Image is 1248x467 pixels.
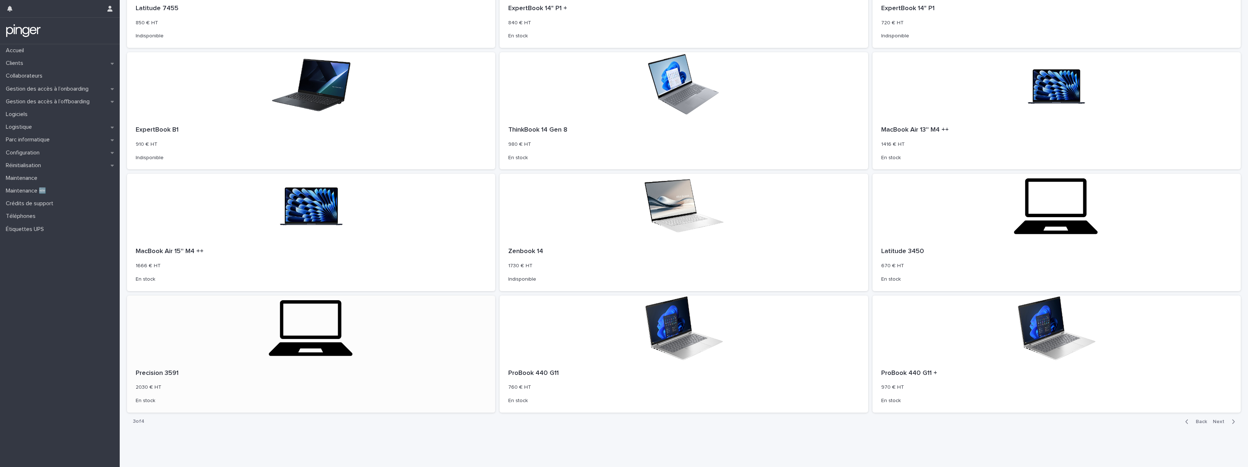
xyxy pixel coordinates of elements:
[873,52,1241,169] a: MacBook Air 13'' M4 ++1416 € HTEn stock
[136,263,487,269] p: 1666 € HT
[136,155,487,161] p: Indisponible
[881,141,1232,148] p: 1416 € HT
[3,136,56,143] p: Parc informatique
[881,263,1232,269] p: 670 € HT
[3,98,95,105] p: Gestion des accès à l’offboarding
[3,60,29,67] p: Clients
[3,175,43,182] p: Maintenance
[136,20,487,26] p: 850 € HT
[881,5,1232,13] p: ExpertBook 14" P1
[500,296,868,413] a: ProBook 440 G11760 € HTEn stock
[508,155,859,161] p: En stock
[136,398,487,404] p: En stock
[3,73,48,79] p: Collaborateurs
[3,149,45,156] p: Configuration
[508,126,859,134] p: ThinkBook 14 Gen 8
[881,248,1232,256] p: Latitude 3450
[127,413,150,430] p: 3 of 4
[508,20,859,26] p: 840 € HT
[136,5,487,13] p: Latitude 7455
[508,5,859,13] p: ExpertBook 14" P1 +
[508,384,859,390] p: 760 € HT
[508,248,859,256] p: Zenbook 14
[873,174,1241,291] a: Latitude 3450670 € HTEn stock
[508,276,859,282] p: Indisponible
[508,33,859,39] p: En stock
[136,126,487,134] p: ExpertBook B1
[136,33,487,39] p: Indisponible
[3,187,52,194] p: Maintenance 🆕
[881,126,1232,134] p: MacBook Air 13'' M4 ++
[6,24,41,38] img: mTgBEunGTSyRkCgitkcU
[136,141,487,148] p: 910 € HT
[3,162,47,169] p: Réinitialisation
[127,52,495,169] a: ExpertBook B1910 € HTIndisponible
[136,276,487,282] p: En stock
[127,296,495,413] a: Precision 35912030 € HTEn stock
[881,155,1232,161] p: En stock
[127,174,495,291] a: MacBook Air 15'' M4 ++1666 € HTEn stock
[3,124,38,131] p: Logistique
[1210,418,1241,425] button: Next
[881,398,1232,404] p: En stock
[508,141,859,148] p: 980 € HT
[508,398,859,404] p: En stock
[3,200,59,207] p: Crédits de support
[500,52,868,169] a: ThinkBook 14 Gen 8980 € HTEn stock
[1179,418,1210,425] button: Back
[3,111,33,118] p: Logiciels
[3,47,30,54] p: Accueil
[3,226,50,233] p: Étiquettes UPS
[3,213,41,220] p: Téléphones
[881,369,1232,377] p: ProBook 440 G11 +
[1191,419,1207,424] span: Back
[3,86,94,92] p: Gestion des accès à l’onboarding
[881,20,1232,26] p: 720 € HT
[1213,419,1229,424] span: Next
[508,369,859,377] p: ProBook 440 G11
[500,174,868,291] a: Zenbook 141730 € HTIndisponible
[881,384,1232,390] p: 970 € HT
[873,296,1241,413] a: ProBook 440 G11 +970 € HTEn stock
[136,369,487,377] p: Precision 3591
[881,33,1232,39] p: Indisponible
[881,276,1232,282] p: En stock
[136,384,487,390] p: 2030 € HT
[136,248,487,256] p: MacBook Air 15'' M4 ++
[508,263,859,269] p: 1730 € HT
